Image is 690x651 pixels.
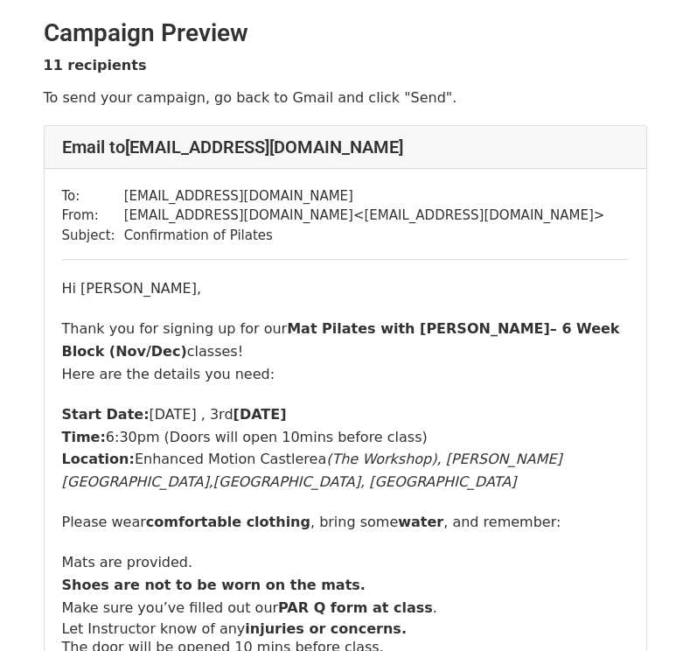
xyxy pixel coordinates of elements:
td: From: [62,206,124,226]
strong: [DATE] [233,406,287,423]
strong: Time: [62,429,106,445]
td: Confirmation of Pilates [124,226,605,246]
p: Hi [PERSON_NAME], [62,277,629,300]
b: Mat Pilates with [PERSON_NAME] [287,320,550,337]
strong: injuries or concerns. [245,620,407,637]
strong: Location: [62,451,135,467]
td: To: [62,186,124,206]
strong: comfortable clothing [146,514,310,530]
strong: PAR Q form at class [278,599,433,616]
strong: 11 recipients [44,57,147,73]
td: [EMAIL_ADDRESS][DOMAIN_NAME] < [EMAIL_ADDRESS][DOMAIN_NAME] > [124,206,605,226]
p: Make sure you’ve filled out our . [62,597,629,619]
h4: Email to [EMAIL_ADDRESS][DOMAIN_NAME] [62,136,629,157]
strong: Shoes are not to be worn on the mats. [62,577,366,593]
strong: – 6 Week Block (Nov/Dec) [62,320,620,360]
td: Subject: [62,226,124,246]
iframe: Chat Widget [603,567,690,651]
p: Please wear , bring some , and remember: [62,511,629,534]
p: Mats are provided. [62,551,629,574]
em: (The Workshop), [PERSON_NAME][GEOGRAPHIC_DATA],[GEOGRAPHIC_DATA], [GEOGRAPHIC_DATA] [62,451,562,490]
p: Let Instructor know of any [62,619,629,638]
h2: Campaign Preview [44,18,647,48]
strong: Start Date: [62,406,150,423]
td: [EMAIL_ADDRESS][DOMAIN_NAME] [124,186,605,206]
p: [DATE] , 3rd 6:30pm (Doors will open 10mins before class) Enhanced Motion Castlerea [62,403,629,494]
strong: water [398,514,443,530]
p: Thank you for signing up for our classes! Here are the details you need: [62,318,629,386]
p: To send your campaign, go back to Gmail and click "Send". [44,88,647,107]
